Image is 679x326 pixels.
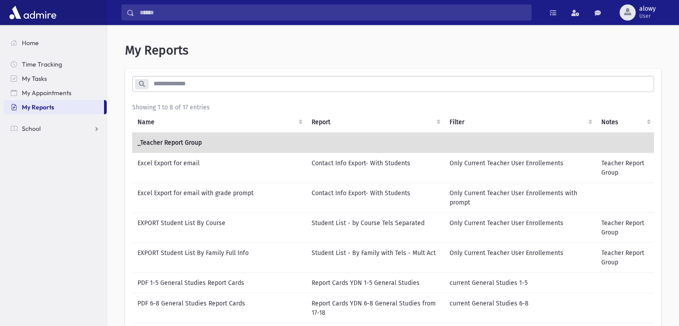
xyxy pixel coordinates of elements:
td: EXPORT Student List By Course [132,213,306,242]
a: My Tasks [4,71,107,86]
td: Teacher Report Group [596,213,654,242]
td: Contact Info Export- With Students [306,183,444,213]
a: Time Tracking [4,57,107,71]
td: Excel Export for email with grade prompt [132,183,306,213]
td: current General Studies 6-8 [444,293,596,323]
td: Contact Info Export- With Students [306,153,444,183]
td: EXPORT Student List By Family Full Info [132,242,306,272]
input: Search [134,4,531,21]
td: Report Cards YDN 1-5 General Studies [306,272,444,293]
span: My Reports [125,43,188,58]
th: Report: activate to sort column ascending [306,112,444,133]
a: My Reports [4,100,104,114]
td: Only Current Teacher User Enrollements [444,213,596,242]
td: Only Current Teacher User Enrollements [444,242,596,272]
td: _Teacher Report Group [132,132,654,153]
div: Showing 1 to 8 of 17 entries [132,103,654,112]
td: Only Current Teacher User Enrollements with prompt [444,183,596,213]
th: Filter : activate to sort column ascending [444,112,596,133]
span: User [639,13,656,20]
td: Teacher Report Group [596,242,654,272]
span: My Tasks [22,75,47,83]
th: Notes : activate to sort column ascending [596,112,654,133]
td: PDF 1-5 General Studies Report Cards [132,272,306,293]
td: Student List - By Family with Tels - Mult Act [306,242,444,272]
a: School [4,121,107,136]
td: Report Cards YDN 6-8 General Studies from 17-18 [306,293,444,323]
span: My Appointments [22,89,71,97]
img: AdmirePro [7,4,58,21]
td: Only Current Teacher User Enrollements [444,153,596,183]
span: School [22,125,41,133]
td: current General Studies 1-5 [444,272,596,293]
td: Student List - by Course Tels Separated [306,213,444,242]
td: PDF 6-8 General Studies Report Cards [132,293,306,323]
td: Excel Export for email [132,153,306,183]
th: Name: activate to sort column ascending [132,112,306,133]
td: Teacher Report Group [596,153,654,183]
span: alowy [639,5,656,13]
span: Home [22,39,39,47]
a: My Appointments [4,86,107,100]
span: My Reports [22,103,54,111]
span: Time Tracking [22,60,62,68]
a: Home [4,36,107,50]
